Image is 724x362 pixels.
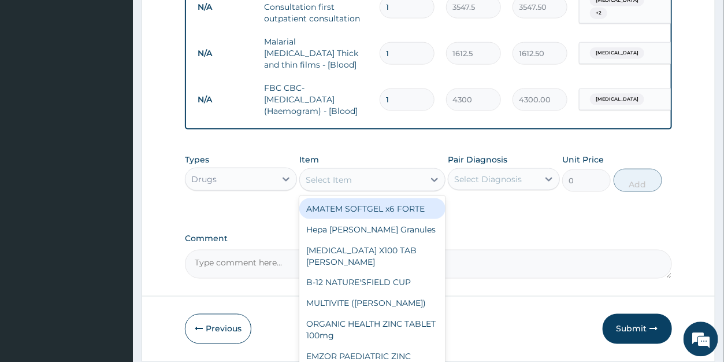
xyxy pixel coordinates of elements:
label: Unit Price [562,153,604,165]
span: We're online! [67,108,159,224]
div: Drugs [191,173,217,184]
div: [MEDICAL_DATA] X100 TAB [PERSON_NAME] [299,239,445,272]
div: Select Item [306,173,352,185]
div: B-12 NATURE'SFIELD CUP [299,272,445,293]
img: d_794563401_company_1708531726252_794563401 [21,58,47,87]
div: ORGANIC HEALTH ZINC TABLET 100mg [299,313,445,346]
button: Previous [185,313,251,343]
div: Select Diagnosis [454,173,522,184]
div: AMATEM SOFTGEL x6 FORTE [299,198,445,219]
label: Item [299,153,319,165]
div: MULTIVITE ([PERSON_NAME]) [299,293,445,313]
div: Minimize live chat window [190,6,217,34]
span: + 2 [590,7,607,19]
label: Types [185,154,209,164]
td: FBC CBC-[MEDICAL_DATA] (Haemogram) - [Blood] [258,76,374,122]
span: [MEDICAL_DATA] [590,93,644,105]
button: Add [614,168,662,191]
button: Submit [603,313,672,343]
div: Hepa [PERSON_NAME] Granules [299,219,445,239]
div: Chat with us now [60,65,194,80]
td: N/A [192,88,258,110]
td: N/A [192,42,258,64]
label: Comment [185,233,671,243]
label: Pair Diagnosis [448,153,507,165]
td: Malarial [MEDICAL_DATA] Thick and thin films - [Blood] [258,29,374,76]
textarea: Type your message and hit 'Enter' [6,240,220,280]
span: [MEDICAL_DATA] [590,47,644,58]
